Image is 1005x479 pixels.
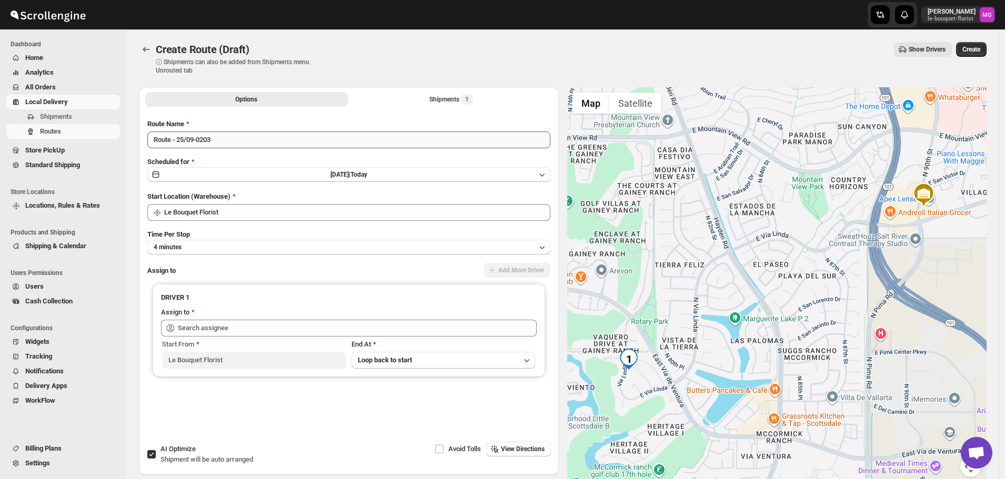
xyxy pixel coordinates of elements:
[147,267,176,274] span: Assign to
[25,444,62,452] span: Billing Plans
[609,93,661,114] button: Show satellite imagery
[330,171,350,178] span: [DATE] |
[960,456,981,477] button: Map camera controls
[358,356,412,364] span: Loop back to start
[928,16,976,22] p: le-bouquet-florist
[894,42,952,57] button: Show Drivers
[351,339,536,350] div: End At
[6,294,120,309] button: Cash Collection
[961,437,992,468] div: Open chat
[235,95,257,104] span: Options
[618,349,639,370] div: 1
[6,334,120,349] button: Widgets
[25,282,44,290] span: Users
[160,445,196,453] span: AI Optimize
[161,292,537,303] h3: DRIVER 1
[154,243,182,251] span: 4 minutes
[25,146,65,154] span: Store PickUp
[25,459,50,467] span: Settings
[25,201,100,209] span: Locations, Rules & Rates
[147,120,184,128] span: Route Name
[25,367,64,375] span: Notifications
[147,131,550,148] input: Eg: Bengaluru Route
[909,45,946,54] span: Show Drivers
[145,92,348,107] button: All Route Options
[25,338,49,345] span: Widgets
[161,307,189,318] div: Assign to
[11,269,121,277] span: Users Permissions
[6,65,120,80] button: Analytics
[11,40,121,48] span: Dashboard
[147,192,230,200] span: Start Location (Warehouse)
[465,95,469,104] span: 1
[25,68,54,76] span: Analytics
[6,50,120,65] button: Home
[956,42,987,57] button: Create
[40,113,72,120] span: Shipments
[6,441,120,456] button: Billing Plans
[147,240,550,254] button: 4 minutes
[448,445,481,453] span: Avoid Tolls
[25,242,86,250] span: Shipping & Calendar
[25,396,55,404] span: WorkFlow
[351,352,536,369] button: Loop back to start
[25,297,73,305] span: Cash Collection
[6,80,120,95] button: All Orders
[572,93,609,114] button: Show street map
[164,204,550,221] input: Search location
[160,455,253,463] span: Shipment will be auto arranged
[25,161,80,169] span: Standard Shipping
[139,42,154,57] button: Routes
[350,92,552,107] button: Selected Shipments
[980,7,994,22] span: Melody Gluth
[156,58,321,75] p: ⓘ Shipments can also be added from Shipments menu Unrouted tab
[6,124,120,139] button: Routes
[962,45,980,54] span: Create
[501,445,545,453] span: View Directions
[8,2,87,28] img: ScrollEngine
[25,83,56,91] span: All Orders
[6,379,120,393] button: Delivery Apps
[921,6,996,23] button: User menu
[147,230,190,238] span: Time Per Stop
[25,382,67,390] span: Delivery Apps
[40,127,61,135] span: Routes
[162,340,194,348] span: Start From
[6,239,120,253] button: Shipping & Calendar
[6,349,120,364] button: Tracking
[350,171,367,178] span: Today
[178,320,537,337] input: Search assignee
[11,324,121,332] span: Configurations
[139,110,559,441] div: All Route Options
[982,12,992,18] text: MG
[147,167,550,182] button: [DATE]|Today
[6,393,120,408] button: WorkFlow
[429,94,473,105] div: Shipments
[11,188,121,196] span: Store Locations
[6,364,120,379] button: Notifications
[928,7,976,16] p: [PERSON_NAME]
[156,43,249,56] span: Create Route (Draft)
[486,442,551,456] button: View Directions
[25,54,43,62] span: Home
[6,198,120,213] button: Locations, Rules & Rates
[25,98,68,106] span: Local Delivery
[6,109,120,124] button: Shipments
[147,158,189,166] span: Scheduled for
[25,352,52,360] span: Tracking
[6,279,120,294] button: Users
[6,456,120,471] button: Settings
[11,228,121,237] span: Products and Shipping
